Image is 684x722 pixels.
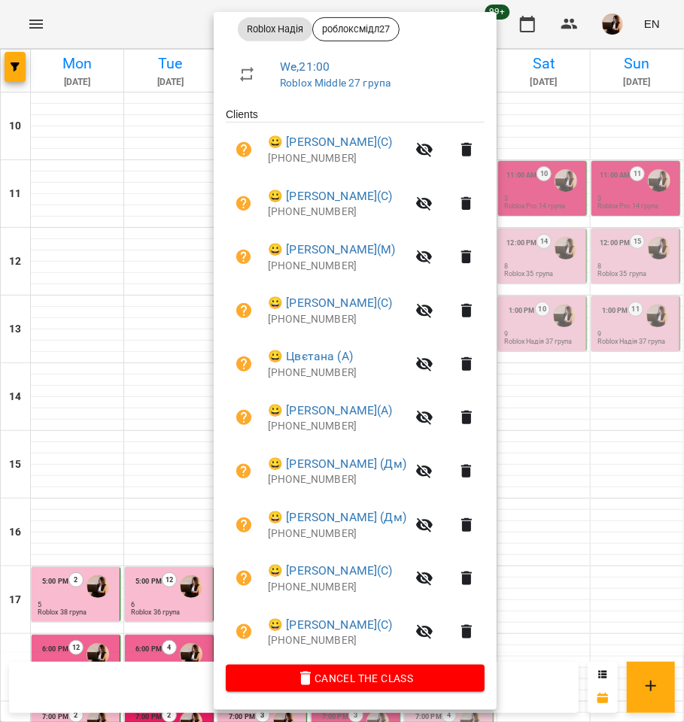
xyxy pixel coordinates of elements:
[268,526,406,541] p: [PHONE_NUMBER]
[226,186,262,222] button: Unpaid. Bill the attendance?
[268,366,406,381] p: [PHONE_NUMBER]
[268,151,406,166] p: [PHONE_NUMBER]
[312,17,400,41] div: роблоксмідл27
[268,580,406,595] p: [PHONE_NUMBER]
[268,402,393,420] a: 😀 [PERSON_NAME](А)
[268,294,393,312] a: 😀 [PERSON_NAME](С)
[238,669,473,687] span: Cancel the class
[268,205,406,220] p: [PHONE_NUMBER]
[268,633,406,648] p: [PHONE_NUMBER]
[226,107,485,664] ul: Clients
[268,187,393,205] a: 😀 [PERSON_NAME](С)
[226,665,485,692] button: Cancel the class
[268,347,353,366] a: 😀 Цвєтана (А)
[238,23,312,36] span: Roblox Надія
[226,293,262,329] button: Unpaid. Bill the attendance?
[280,59,330,74] a: We , 21:00
[268,259,406,274] p: [PHONE_NUMBER]
[268,455,406,473] a: 😀 [PERSON_NAME] (Дм)
[268,241,396,259] a: 😀 [PERSON_NAME](М)
[268,562,393,580] a: 😀 [PERSON_NAME](С)
[226,132,262,168] button: Unpaid. Bill the attendance?
[226,454,262,490] button: Unpaid. Bill the attendance?
[226,507,262,543] button: Unpaid. Bill the attendance?
[268,508,406,526] a: 😀 [PERSON_NAME] (Дм)
[268,472,406,487] p: [PHONE_NUMBER]
[226,239,262,275] button: Unpaid. Bill the attendance?
[226,346,262,382] button: Unpaid. Bill the attendance?
[280,77,391,89] a: Roblox Middlе 27 група
[268,133,393,151] a: 😀 [PERSON_NAME](С)
[268,616,393,634] a: 😀 [PERSON_NAME](С)
[313,23,399,36] span: роблоксмідл27
[268,419,406,434] p: [PHONE_NUMBER]
[226,399,262,435] button: Unpaid. Bill the attendance?
[226,614,262,650] button: Unpaid. Bill the attendance?
[268,312,406,327] p: [PHONE_NUMBER]
[226,560,262,596] button: Unpaid. Bill the attendance?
